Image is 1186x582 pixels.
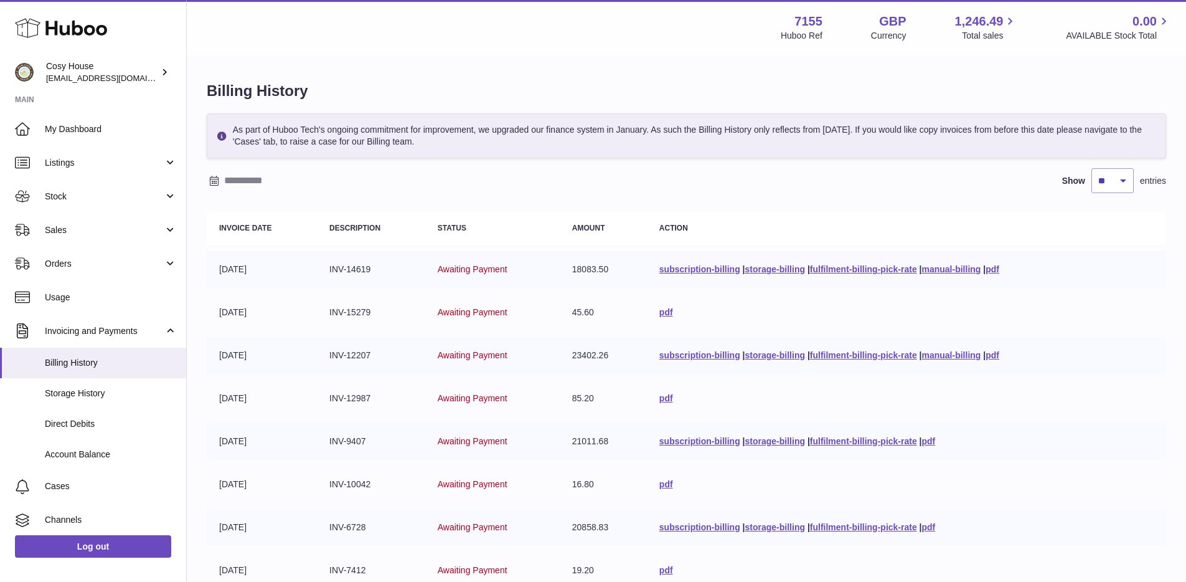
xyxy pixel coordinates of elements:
strong: Status [438,224,466,232]
span: | [920,522,922,532]
td: 21011.68 [560,423,647,460]
a: pdf [922,436,936,446]
a: subscription-billing [659,350,740,360]
strong: Amount [572,224,605,232]
td: INV-14619 [317,251,425,288]
a: subscription-billing [659,522,740,532]
div: As part of Huboo Tech's ongoing commitment for improvement, we upgraded our finance system in Jan... [207,113,1166,158]
a: manual-billing [922,350,981,360]
a: storage-billing [745,436,805,446]
span: Cases [45,480,177,492]
span: | [807,436,810,446]
div: Currency [871,30,906,42]
td: [DATE] [207,337,317,374]
a: subscription-billing [659,264,740,274]
a: pdf [659,393,673,403]
span: Billing History [45,357,177,369]
strong: Description [329,224,380,232]
span: Awaiting Payment [438,393,507,403]
strong: Invoice Date [219,224,271,232]
td: INV-9407 [317,423,425,460]
span: | [920,264,922,274]
a: manual-billing [922,264,981,274]
td: [DATE] [207,466,317,503]
span: Listings [45,157,164,169]
div: Huboo Ref [781,30,822,42]
a: pdf [922,522,936,532]
span: Sales [45,224,164,236]
a: fulfilment-billing-pick-rate [810,522,917,532]
td: [DATE] [207,294,317,331]
a: pdf [659,565,673,575]
span: 1,246.49 [955,13,1004,30]
a: pdf [659,479,673,489]
td: INV-12987 [317,380,425,417]
span: Awaiting Payment [438,307,507,317]
span: Storage History [45,388,177,399]
span: Awaiting Payment [438,522,507,532]
a: fulfilment-billing-pick-rate [810,350,917,360]
td: [DATE] [207,423,317,460]
label: Show [1062,175,1085,187]
span: Awaiting Payment [438,436,507,446]
td: 18083.50 [560,251,647,288]
a: pdf [986,350,999,360]
strong: 7155 [794,13,822,30]
a: subscription-billing [659,436,740,446]
span: Direct Debits [45,418,177,430]
a: storage-billing [745,350,805,360]
img: info@wholesomegoods.com [15,63,34,82]
a: 0.00 AVAILABLE Stock Total [1066,13,1171,42]
td: 16.80 [560,466,647,503]
td: [DATE] [207,380,317,417]
a: pdf [659,307,673,317]
strong: Action [659,224,688,232]
strong: GBP [879,13,906,30]
span: Awaiting Payment [438,479,507,489]
span: Usage [45,292,177,303]
span: Invoicing and Payments [45,325,164,337]
span: | [807,522,810,532]
span: | [807,350,810,360]
span: My Dashboard [45,123,177,135]
a: 1,246.49 Total sales [955,13,1018,42]
span: Orders [45,258,164,270]
span: Total sales [962,30,1017,42]
td: INV-15279 [317,294,425,331]
td: INV-6728 [317,509,425,546]
td: 20858.83 [560,509,647,546]
td: INV-12207 [317,337,425,374]
span: | [743,436,745,446]
td: [DATE] [207,251,317,288]
span: | [807,264,810,274]
span: | [920,436,922,446]
a: pdf [986,264,999,274]
span: Awaiting Payment [438,565,507,575]
div: Cosy House [46,60,158,84]
td: [DATE] [207,509,317,546]
span: [EMAIL_ADDRESS][DOMAIN_NAME] [46,73,183,83]
td: 23402.26 [560,337,647,374]
span: Channels [45,514,177,526]
span: Stock [45,191,164,203]
span: | [743,264,745,274]
a: Log out [15,535,171,558]
td: 85.20 [560,380,647,417]
span: Account Balance [45,449,177,460]
span: | [920,350,922,360]
a: fulfilment-billing-pick-rate [810,436,917,446]
span: AVAILABLE Stock Total [1066,30,1171,42]
span: Awaiting Payment [438,264,507,274]
span: | [743,350,745,360]
td: 45.60 [560,294,647,331]
span: Awaiting Payment [438,350,507,360]
h1: Billing History [207,81,1166,101]
span: | [983,264,986,274]
a: storage-billing [745,264,805,274]
a: storage-billing [745,522,805,532]
span: | [743,522,745,532]
span: entries [1140,175,1166,187]
span: 0.00 [1132,13,1157,30]
td: INV-10042 [317,466,425,503]
a: fulfilment-billing-pick-rate [810,264,917,274]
